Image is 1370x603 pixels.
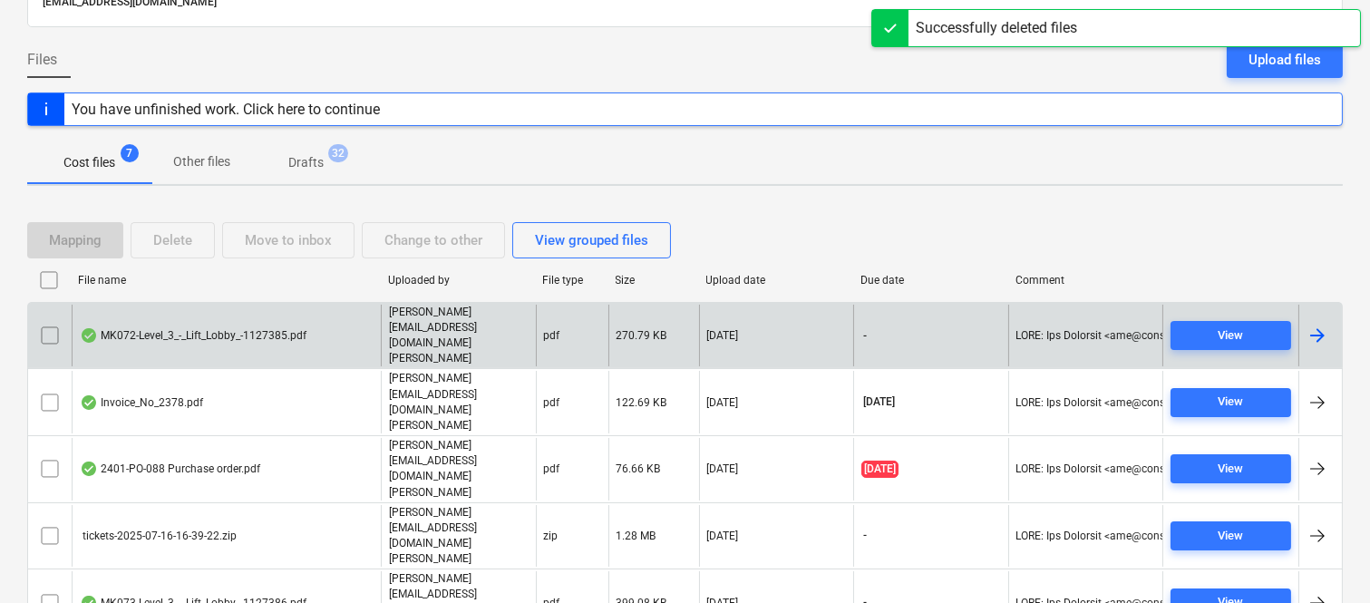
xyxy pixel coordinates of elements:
[916,17,1077,39] div: Successfully deleted files
[388,274,529,287] div: Uploaded by
[27,49,57,71] span: Files
[861,461,899,478] span: [DATE]
[617,329,667,342] div: 270.79 KB
[80,328,98,343] div: OCR finished
[80,530,237,542] div: tickets-2025-07-16-16-39-22.zip
[543,274,601,287] div: File type
[328,144,348,162] span: 32
[72,101,380,118] div: You have unfinished work. Click here to continue
[1219,526,1244,547] div: View
[707,530,739,542] div: [DATE]
[1279,516,1370,603] iframe: Chat Widget
[860,274,1001,287] div: Due date
[544,462,560,475] div: pdf
[535,229,648,252] div: View grouped files
[617,462,661,475] div: 76.66 KB
[389,305,529,367] p: [PERSON_NAME][EMAIL_ADDRESS][DOMAIN_NAME][PERSON_NAME]
[173,152,230,171] p: Other files
[706,274,847,287] div: Upload date
[80,462,98,476] div: OCR finished
[1171,521,1291,550] button: View
[80,395,98,410] div: OCR finished
[617,530,656,542] div: 1.28 MB
[389,438,529,501] p: [PERSON_NAME][EMAIL_ADDRESS][DOMAIN_NAME][PERSON_NAME]
[1171,321,1291,350] button: View
[544,329,560,342] div: pdf
[512,222,671,258] button: View grouped files
[80,328,306,343] div: MK072-Level_3_-_Lift_Lobby_-1127385.pdf
[121,144,139,162] span: 7
[707,329,739,342] div: [DATE]
[1171,388,1291,417] button: View
[63,153,115,172] p: Cost files
[80,395,203,410] div: Invoice_No_2378.pdf
[1171,454,1291,483] button: View
[80,462,260,476] div: 2401-PO-088 Purchase order.pdf
[861,528,869,543] span: -
[544,530,559,542] div: zip
[78,274,374,287] div: File name
[861,394,897,410] span: [DATE]
[389,505,529,568] p: [PERSON_NAME][EMAIL_ADDRESS][DOMAIN_NAME][PERSON_NAME]
[389,371,529,433] p: [PERSON_NAME][EMAIL_ADDRESS][DOMAIN_NAME][PERSON_NAME]
[288,153,324,172] p: Drafts
[1219,459,1244,480] div: View
[707,462,739,475] div: [DATE]
[617,396,667,409] div: 122.69 KB
[616,274,692,287] div: Size
[544,396,560,409] div: pdf
[707,396,739,409] div: [DATE]
[1227,42,1343,78] button: Upload files
[1219,392,1244,413] div: View
[1249,48,1321,72] div: Upload files
[1015,274,1156,287] div: Comment
[861,328,869,344] span: -
[1219,326,1244,346] div: View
